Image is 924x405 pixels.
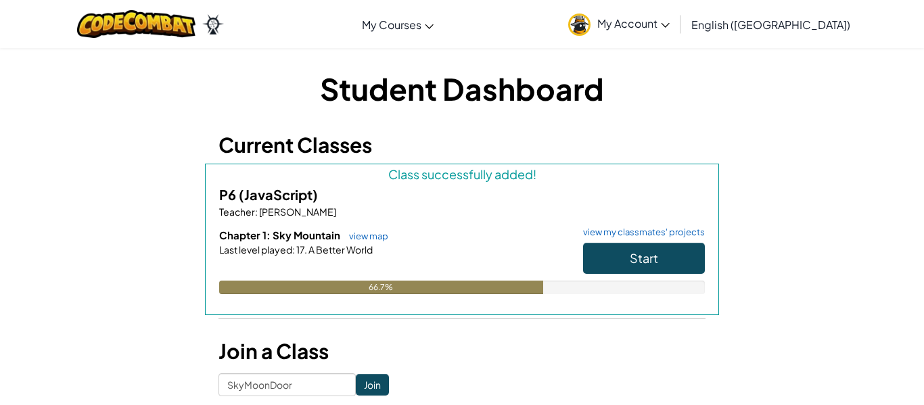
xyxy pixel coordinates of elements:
h1: Student Dashboard [218,68,706,110]
div: Class successfully added! [219,164,705,184]
input: Join [356,374,389,396]
span: Chapter 1: Sky Mountain [219,229,342,241]
span: My Courses [362,18,421,32]
span: [PERSON_NAME] [258,206,336,218]
img: CodeCombat logo [77,10,195,38]
span: A Better World [307,243,373,256]
span: 17. [295,243,307,256]
h3: Current Classes [218,130,706,160]
a: English ([GEOGRAPHIC_DATA]) [685,6,857,43]
div: 66.7% [219,281,543,294]
a: My Account [561,3,676,45]
a: view map [342,231,388,241]
span: English ([GEOGRAPHIC_DATA]) [691,18,850,32]
a: My Courses [355,6,440,43]
span: : [292,243,295,256]
span: : [255,206,258,218]
span: My Account [597,16,670,30]
input: <Enter Class Code> [218,373,356,396]
span: P6 [219,186,239,203]
a: view my classmates' projects [576,228,705,237]
span: Start [630,250,658,266]
span: Last level played [219,243,292,256]
span: (JavaScript) [239,186,318,203]
img: Ozaria [202,14,224,34]
h3: Join a Class [218,336,706,366]
img: avatar [568,14,591,36]
button: Start [583,243,705,274]
span: Teacher [219,206,255,218]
